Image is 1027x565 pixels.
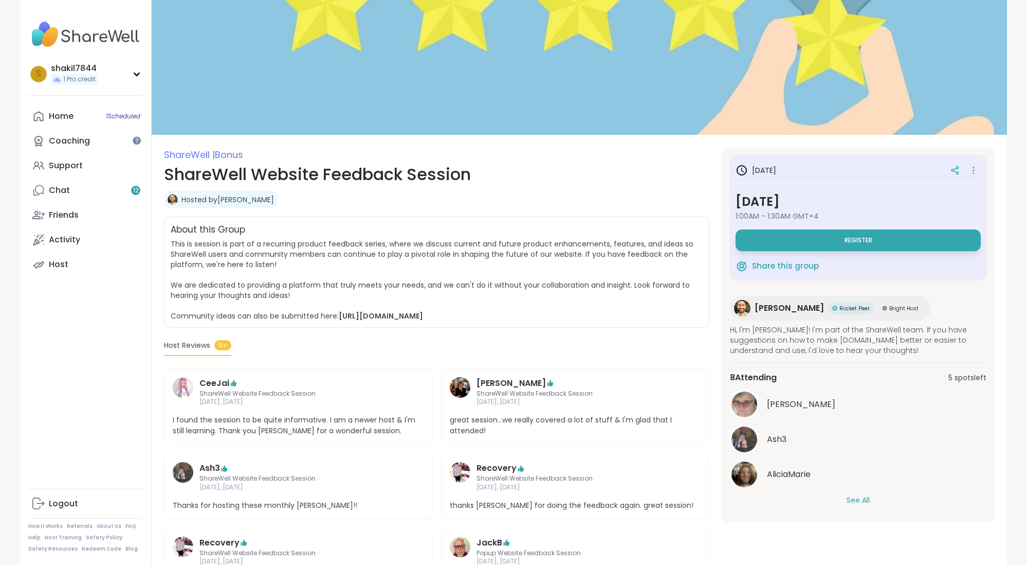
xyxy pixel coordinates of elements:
span: [DATE], [DATE] [476,398,674,407]
a: Susan[PERSON_NAME] [730,390,986,419]
a: [URL][DOMAIN_NAME] [339,311,423,321]
span: [DATE], [DATE] [476,483,674,492]
a: Blog [125,545,138,553]
a: Safety Policy [86,534,122,541]
span: 1:00AM - 1:30AM GMT+4 [736,211,981,221]
img: ShareWell Logomark [736,260,748,272]
div: Home [49,111,74,122]
div: Logout [49,498,78,509]
span: Share this group [752,260,819,272]
img: brett [734,300,750,316]
button: See All [847,495,870,506]
img: ShareWell Nav Logo [28,16,143,52]
span: Hi, I'm [PERSON_NAME]! I'm part of the ShareWell team. If you have suggestions on how to make [DO... [730,325,986,356]
a: Hosted by[PERSON_NAME] [181,195,274,205]
span: 8 Attending [730,372,777,384]
a: AliciaMarieAliciaMarie [730,460,986,489]
img: AliciaMarie [731,462,757,487]
span: Register [845,236,872,244]
h3: [DATE] [736,164,776,176]
img: Susan [731,392,757,417]
a: [PERSON_NAME] [476,377,546,390]
div: Support [49,160,83,171]
a: JackB [476,537,502,549]
a: Host [28,252,143,277]
a: Ash3Ash3 [730,425,986,454]
span: ShareWell Website Feedback Session [199,474,397,483]
span: Thanks for hosting these monthly [PERSON_NAME]!! [173,500,424,511]
img: JackB [450,537,470,557]
span: ShareWell | [164,148,215,161]
div: shakil7844 [51,63,98,74]
a: Friends [28,203,143,227]
span: 1 Scheduled [106,112,140,120]
span: 12 [133,186,139,195]
a: Ash3 [173,462,193,492]
a: Recovery [199,537,240,549]
a: Judy [450,377,470,407]
span: great session...we really covered a lot of stuff & I'm glad that I attended! [450,415,701,436]
div: Chat [49,185,70,196]
a: About Us [97,523,121,530]
span: 1 Pro credit [63,75,96,84]
a: Activity [28,227,143,252]
a: Recovery [450,462,470,492]
div: Activity [49,234,80,245]
a: Safety Resources [28,545,78,553]
span: [PERSON_NAME] [755,302,824,314]
a: Coaching [28,129,143,153]
div: Host [49,259,68,270]
img: Ash3 [173,462,193,483]
div: Friends [49,209,79,221]
span: ShareWell Website Feedback Session [476,474,674,483]
a: Referrals [67,523,93,530]
a: Host Training [45,534,82,541]
span: [DATE], [DATE] [199,483,397,492]
span: ShareWell Website Feedback Session [199,390,397,398]
h3: [DATE] [736,192,981,211]
span: s [36,67,41,81]
h2: About this Group [171,223,245,237]
span: 5+ [214,340,231,350]
img: Judy [450,377,470,398]
button: Share this group [736,255,819,277]
h1: ShareWell Website Feedback Session [164,162,709,187]
img: Recovery [173,537,193,557]
div: Coaching [49,135,90,147]
span: Ash3 [767,433,786,446]
a: Home1Scheduled [28,104,143,129]
img: brett [168,195,178,205]
a: FAQ [125,523,136,530]
span: Rocket Peer [839,305,870,312]
a: CeeJai [199,377,229,390]
span: ShareWell Website Feedback Session [476,390,674,398]
a: brett[PERSON_NAME]Rocket PeerRocket PeerBright HostBright Host [730,296,931,321]
a: Ash3 [199,462,220,474]
span: This is session is part of a recurring product feedback series, where we discuss current and futu... [171,239,693,321]
button: Register [736,229,981,251]
img: Rocket Peer [832,306,837,311]
a: Chat12 [28,178,143,203]
span: Host Reviews [164,340,210,351]
iframe: Spotlight [133,136,141,145]
a: Help [28,534,41,541]
span: [DATE], [DATE] [199,398,397,407]
span: Popup Website Feedback Session [476,549,674,558]
a: Recovery [476,462,517,474]
span: Susan [767,398,835,411]
span: AliciaMarie [767,468,811,481]
a: Logout [28,491,143,516]
span: Bright Host [889,305,919,312]
img: Ash3 [731,427,757,452]
a: Support [28,153,143,178]
span: I found the session to be quite informative. I am a newer host & I'm still learning. Thank you [P... [173,415,424,436]
img: Bright Host [882,306,887,311]
a: How It Works [28,523,63,530]
span: 5 spots left [948,373,986,383]
span: thanks [PERSON_NAME] for doing the feedback again. great session! [450,500,701,511]
a: Redeem Code [82,545,121,553]
img: CeeJai [173,377,193,398]
span: ShareWell Website Feedback Session [199,549,397,558]
img: Recovery [450,462,470,483]
a: CeeJai [173,377,193,407]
